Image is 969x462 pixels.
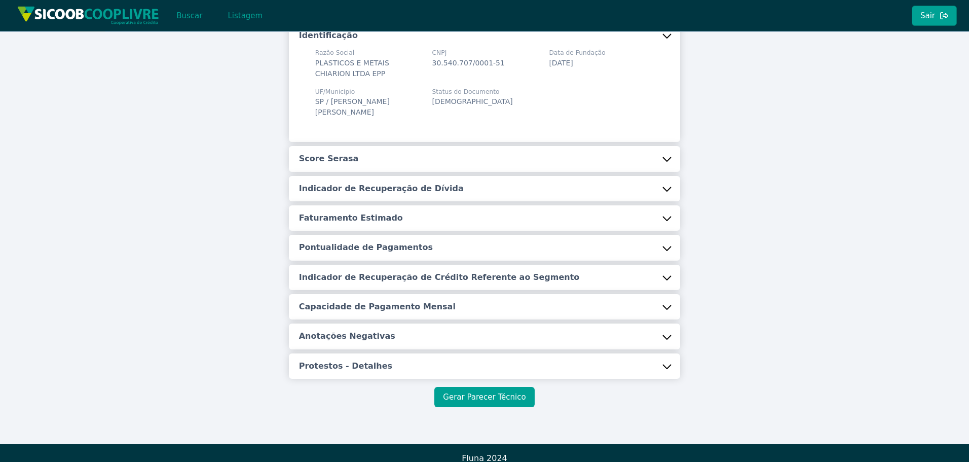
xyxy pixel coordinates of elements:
[289,265,681,290] button: Indicador de Recuperação de Crédito Referente ao Segmento
[315,48,420,57] span: Razão Social
[315,97,390,116] span: SP / [PERSON_NAME] [PERSON_NAME]
[219,6,271,26] button: Listagem
[299,183,464,194] h5: Indicador de Recuperação de Dívida
[299,272,580,283] h5: Indicador de Recuperação de Crédito Referente ao Segmento
[549,48,605,57] span: Data de Fundação
[315,87,420,96] span: UF/Município
[289,23,681,48] button: Identificação
[432,59,505,67] span: 30.540.707/0001-51
[17,6,159,25] img: img/sicoob_cooplivre.png
[289,353,681,379] button: Protestos - Detalhes
[299,212,403,224] h5: Faturamento Estimado
[432,87,513,96] span: Status do Documento
[912,6,957,26] button: Sair
[168,6,211,26] button: Buscar
[299,153,359,164] h5: Score Serasa
[289,146,681,171] button: Score Serasa
[299,361,392,372] h5: Protestos - Detalhes
[299,30,358,41] h5: Identificação
[549,59,573,67] span: [DATE]
[299,242,433,253] h5: Pontualidade de Pagamentos
[289,294,681,319] button: Capacidade de Pagamento Mensal
[299,301,456,312] h5: Capacidade de Pagamento Mensal
[289,324,681,349] button: Anotações Negativas
[432,48,505,57] span: CNPJ
[434,387,534,407] button: Gerar Parecer Técnico
[315,59,389,78] span: PLASTICOS E METAIS CHIARION LTDA EPP
[432,97,513,105] span: [DEMOGRAPHIC_DATA]
[289,205,681,231] button: Faturamento Estimado
[289,176,681,201] button: Indicador de Recuperação de Dívida
[289,235,681,260] button: Pontualidade de Pagamentos
[299,331,395,342] h5: Anotações Negativas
